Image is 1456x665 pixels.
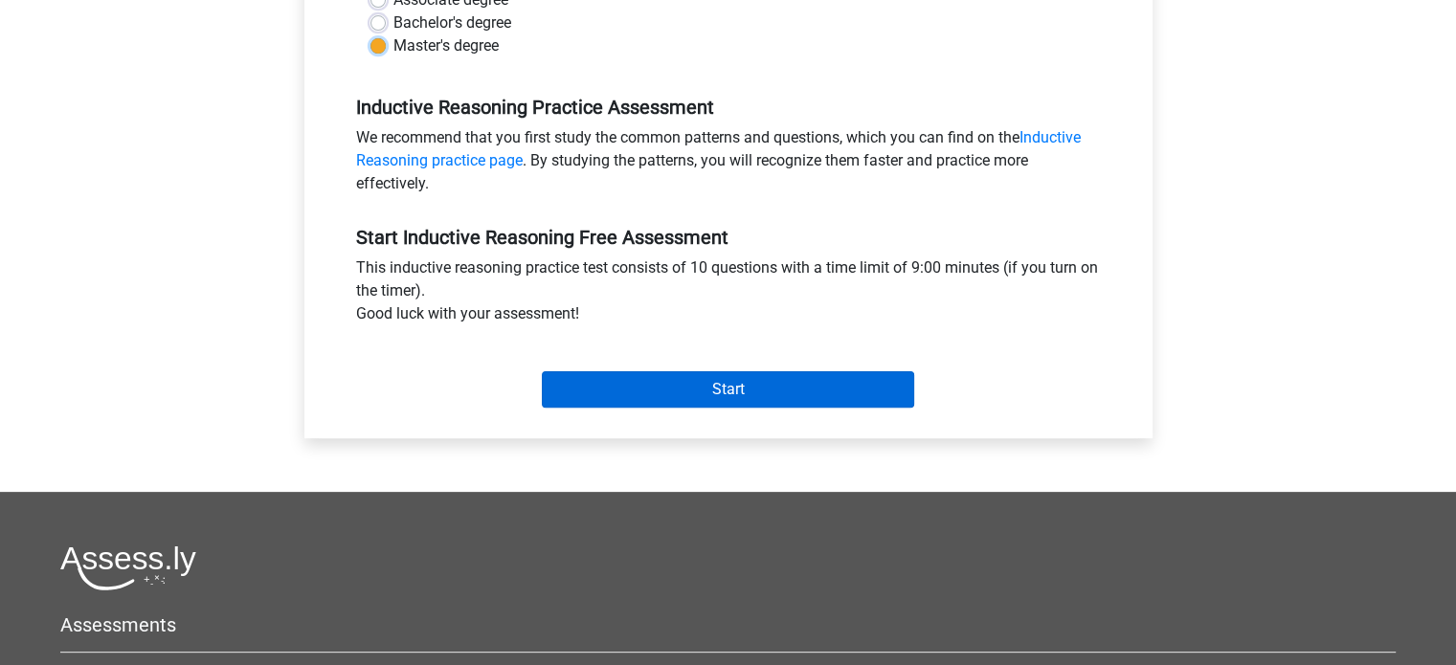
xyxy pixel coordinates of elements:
[60,545,196,590] img: Assessly logo
[342,126,1115,203] div: We recommend that you first study the common patterns and questions, which you can find on the . ...
[342,256,1115,333] div: This inductive reasoning practice test consists of 10 questions with a time limit of 9:00 minutes...
[356,96,1101,119] h5: Inductive Reasoning Practice Assessment
[60,613,1396,636] h5: Assessments
[542,371,914,408] input: Start
[393,34,499,57] label: Master's degree
[393,11,511,34] label: Bachelor's degree
[356,226,1101,249] h5: Start Inductive Reasoning Free Assessment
